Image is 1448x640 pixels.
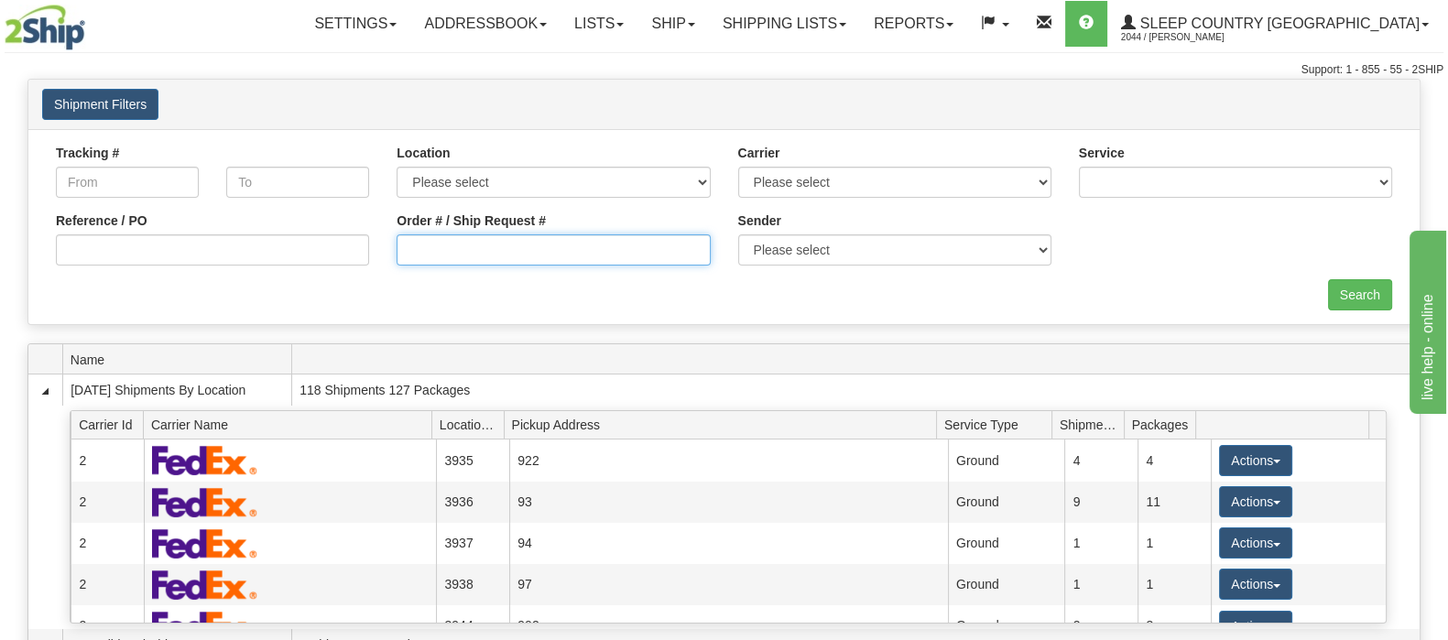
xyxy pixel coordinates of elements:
td: 1 [1064,564,1138,605]
td: 3938 [436,564,509,605]
iframe: chat widget [1406,226,1446,413]
td: 94 [509,523,948,564]
a: Reports [860,1,967,47]
span: 2044 / [PERSON_NAME] [1121,28,1258,47]
button: Actions [1219,486,1292,517]
a: Addressbook [410,1,561,47]
span: Carrier Id [79,410,143,439]
td: 2 [71,439,144,481]
td: 93 [509,482,948,523]
a: Sleep Country [GEOGRAPHIC_DATA] 2044 / [PERSON_NAME] [1107,1,1443,47]
button: Actions [1219,445,1292,476]
div: Support: 1 - 855 - 55 - 2SHIP [5,62,1443,78]
span: Carrier Name [151,410,431,439]
button: Shipment Filters [42,89,158,120]
td: [DATE] Shipments By Location [62,374,291,406]
label: Carrier [738,144,780,162]
td: Ground [948,439,1065,481]
img: logo2044.jpg [5,5,85,50]
span: Location Id [440,410,504,439]
label: Order # / Ship Request # [397,212,546,230]
td: Ground [948,523,1065,564]
span: Packages [1132,410,1196,439]
td: 922 [509,439,948,481]
input: Search [1328,279,1392,310]
span: Pickup Address [512,410,937,439]
label: Tracking # [56,144,119,162]
span: Name [71,345,291,374]
td: Ground [948,482,1065,523]
span: Shipments [1060,410,1124,439]
a: Ship [637,1,708,47]
span: Sleep Country [GEOGRAPHIC_DATA] [1136,16,1420,31]
td: 118 Shipments 127 Packages [291,374,1420,406]
td: 1 [1138,564,1211,605]
td: 97 [509,564,948,605]
td: 11 [1138,482,1211,523]
button: Actions [1219,569,1292,600]
img: FedEx [152,569,257,600]
label: Service [1079,144,1125,162]
a: Collapse [36,382,54,400]
img: FedEx [152,528,257,559]
td: 4 [1138,439,1211,481]
a: Lists [561,1,637,47]
td: 2 [71,523,144,564]
td: 3936 [436,482,509,523]
img: FedEx [152,445,257,475]
img: FedEx [152,487,257,517]
td: 3937 [436,523,509,564]
td: Ground [948,564,1065,605]
td: 3935 [436,439,509,481]
span: Service Type [944,410,1051,439]
input: To [226,167,369,198]
a: Settings [300,1,410,47]
td: 2 [71,482,144,523]
label: Location [397,144,450,162]
td: 9 [1064,482,1138,523]
label: Sender [738,212,781,230]
td: 1 [1064,523,1138,564]
button: Actions [1219,527,1292,559]
td: 1 [1138,523,1211,564]
td: 4 [1064,439,1138,481]
td: 2 [71,564,144,605]
input: From [56,167,199,198]
label: Reference / PO [56,212,147,230]
div: live help - online [14,11,169,33]
a: Shipping lists [709,1,860,47]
